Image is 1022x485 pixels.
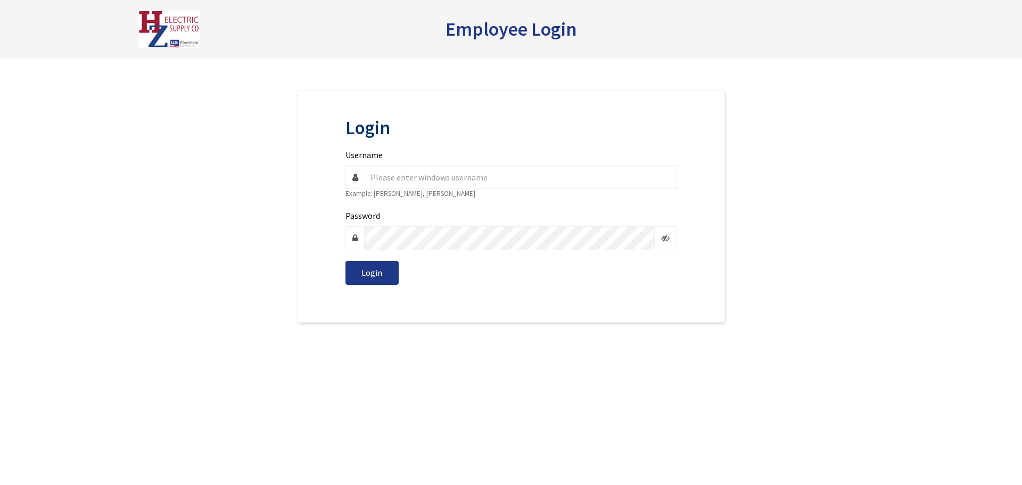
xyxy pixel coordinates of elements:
[655,226,677,250] span: Click here to show/hide password
[446,19,577,40] h2: Employee Login
[365,165,677,189] input: Username
[138,11,200,48] img: US Electrical Services, Inc.
[345,189,677,199] p: Example: [PERSON_NAME], [PERSON_NAME]
[345,118,677,138] h2: Login
[361,267,382,278] span: Login
[345,149,383,161] label: Username
[345,261,399,285] button: Login
[345,210,380,222] label: Password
